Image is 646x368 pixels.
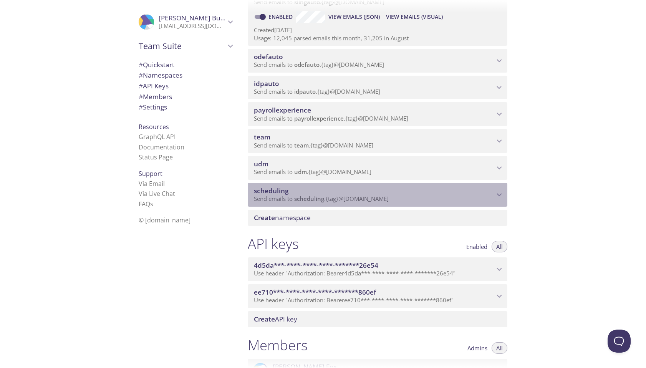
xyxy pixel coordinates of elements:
div: udm namespace [248,156,507,180]
span: Support [139,169,162,178]
span: Send emails to . {tag} @[DOMAIN_NAME] [254,141,373,149]
div: Team Settings [133,102,239,113]
p: Usage: 12,045 parsed emails this month, 31,205 in August [254,34,501,42]
span: Resources [139,123,169,131]
span: # [139,92,143,101]
div: Create API Key [248,311,507,327]
p: [EMAIL_ADDRESS][DOMAIN_NAME] [159,22,225,30]
span: payrollexperience [294,114,344,122]
span: # [139,103,143,111]
a: Via Live Chat [139,189,175,198]
div: Quickstart [133,60,239,70]
button: View Emails (Visual) [383,11,446,23]
div: API Keys [133,81,239,91]
button: Admins [463,342,492,354]
span: udm [294,168,307,176]
div: Anastasiya Bulatova [133,9,239,35]
span: Quickstart [139,60,174,69]
span: idpauto [294,88,316,95]
div: team namespace [248,129,507,153]
a: Documentation [139,143,184,151]
span: Send emails to . {tag} @[DOMAIN_NAME] [254,114,408,122]
span: payrollexperience [254,106,311,114]
span: odefauto [294,61,320,68]
div: payrollexperience namespace [248,102,507,126]
a: Via Email [139,179,165,188]
span: Send emails to . {tag} @[DOMAIN_NAME] [254,168,371,176]
span: API Keys [139,81,169,90]
span: Send emails to . {tag} @[DOMAIN_NAME] [254,195,389,202]
button: All [492,241,507,252]
span: Create [254,213,275,222]
div: Namespaces [133,70,239,81]
div: odefauto namespace [248,49,507,73]
div: Create namespace [248,210,507,226]
div: Team Suite [133,36,239,56]
span: odefauto [254,52,283,61]
p: Created [DATE] [254,26,501,34]
span: Send emails to . {tag} @[DOMAIN_NAME] [254,61,384,68]
span: Namespaces [139,71,182,80]
span: View Emails (JSON) [328,12,380,22]
h1: Members [248,337,308,354]
span: team [254,133,270,141]
div: idpauto namespace [248,76,507,99]
span: Settings [139,103,167,111]
span: namespace [254,213,311,222]
span: idpauto [254,79,279,88]
span: # [139,60,143,69]
h1: API keys [248,235,299,252]
span: # [139,71,143,80]
span: udm [254,159,268,168]
div: scheduling namespace [248,183,507,207]
a: FAQ [139,200,153,208]
a: GraphQL API [139,133,176,141]
span: Members [139,92,172,101]
span: [PERSON_NAME] Bulatova [159,13,239,22]
span: © [DOMAIN_NAME] [139,216,190,224]
span: Send emails to . {tag} @[DOMAIN_NAME] [254,88,380,95]
a: Status Page [139,153,173,161]
span: # [139,81,143,90]
button: Enabled [462,241,492,252]
span: Create [254,315,275,323]
span: scheduling [254,186,288,195]
div: Members [133,91,239,102]
span: s [150,200,153,208]
a: Enabled [267,13,296,20]
iframe: Help Scout Beacon - Open [608,330,631,353]
span: Team Suite [139,41,225,51]
span: API key [254,315,297,323]
button: View Emails (JSON) [325,11,383,23]
span: scheduling [294,195,324,202]
button: All [492,342,507,354]
span: View Emails (Visual) [386,12,443,22]
span: team [294,141,309,149]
